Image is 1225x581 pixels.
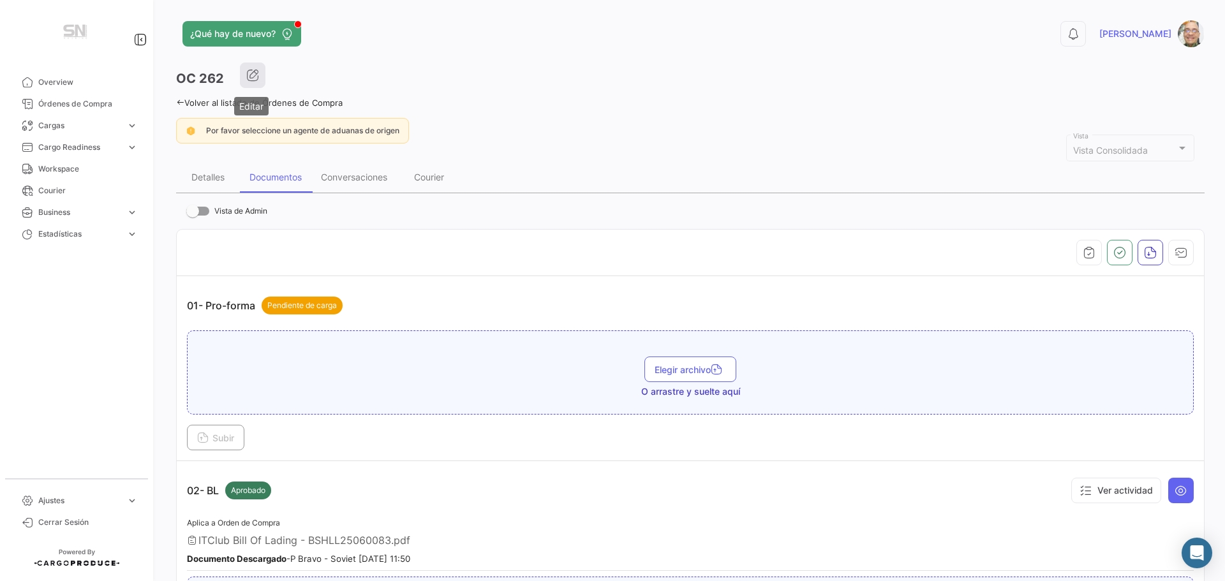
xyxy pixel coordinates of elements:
[187,518,280,527] span: Aplica a Orden de Compra
[10,158,143,180] a: Workspace
[267,300,337,311] span: Pendiente de carga
[1073,145,1148,156] mat-select-trigger: Vista Consolidada
[126,228,138,240] span: expand_more
[655,364,726,375] span: Elegir archivo
[1182,538,1212,568] div: Abrir Intercom Messenger
[198,534,410,547] span: ITClub Bill Of Lading - BSHLL25060083.pdf
[176,98,343,108] a: Volver al listado de Órdenes de Compra
[191,172,225,182] div: Detalles
[126,207,138,218] span: expand_more
[10,93,143,115] a: Órdenes de Compra
[182,21,301,47] button: ¿Qué hay de nuevo?
[38,77,138,88] span: Overview
[187,425,244,450] button: Subir
[38,98,138,110] span: Órdenes de Compra
[641,385,740,398] span: O arrastre y suelte aquí
[126,142,138,153] span: expand_more
[187,554,286,564] b: Documento Descargado
[187,297,343,314] p: 01- Pro-forma
[414,172,444,182] div: Courier
[38,142,121,153] span: Cargo Readiness
[38,207,121,218] span: Business
[187,482,271,499] p: 02- BL
[45,15,108,51] img: Manufactura+Logo.png
[1099,27,1171,40] span: [PERSON_NAME]
[1071,478,1161,503] button: Ver actividad
[214,203,267,219] span: Vista de Admin
[644,357,736,382] button: Elegir archivo
[231,485,265,496] span: Aprobado
[10,71,143,93] a: Overview
[38,495,121,506] span: Ajustes
[321,172,387,182] div: Conversaciones
[197,432,234,443] span: Subir
[10,180,143,202] a: Courier
[38,185,138,196] span: Courier
[38,163,138,175] span: Workspace
[190,27,276,40] span: ¿Qué hay de nuevo?
[249,172,302,182] div: Documentos
[126,120,138,131] span: expand_more
[38,228,121,240] span: Estadísticas
[187,554,410,564] small: - P Bravo - Soviet [DATE] 11:50
[38,120,121,131] span: Cargas
[234,97,269,115] div: Editar
[126,495,138,506] span: expand_more
[1178,20,1205,47] img: Captura.PNG
[176,70,224,87] h3: OC 262
[206,126,399,135] span: Por favor seleccione un agente de aduanas de origen
[38,517,138,528] span: Cerrar Sesión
